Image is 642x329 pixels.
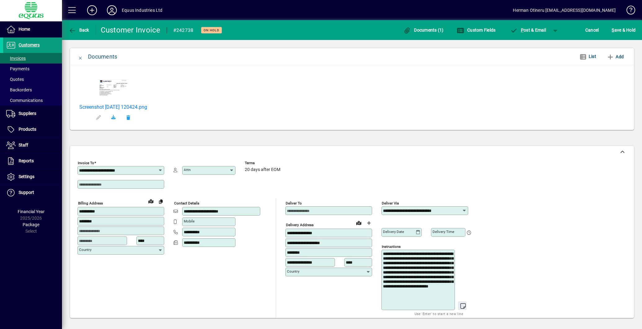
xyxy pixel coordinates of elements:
div: Equus Industries Ltd [122,5,163,15]
a: Staff [3,138,62,153]
button: Cancel [584,24,600,36]
span: Cancel [585,25,599,35]
span: Quotes [6,77,24,82]
app-page-header-button: Back [62,24,96,36]
span: Reports [19,158,34,163]
a: Invoices [3,53,62,64]
a: Quotes [3,74,62,85]
a: Settings [3,169,62,185]
span: Customers [19,42,40,47]
span: Package [23,222,39,227]
a: Download [106,110,121,125]
button: Post & Email [507,24,549,36]
a: View on map [354,218,364,228]
mat-label: Invoice To [78,161,94,165]
button: List [574,51,601,62]
a: Screenshot [DATE] 120424.png [79,104,147,110]
a: Products [3,122,62,137]
span: ost & Email [510,28,546,33]
button: Profile [102,5,122,16]
mat-label: Attn [184,168,191,172]
div: Herman Otineru [EMAIL_ADDRESS][DOMAIN_NAME] [513,5,616,15]
a: View on map [146,196,156,206]
span: P [521,28,524,33]
span: Staff [19,143,28,147]
mat-label: Deliver via [382,201,399,205]
button: Back [67,24,91,36]
div: Documents [88,52,117,62]
span: ave & Hold [612,25,635,35]
span: List [589,54,596,59]
span: Financial Year [18,209,45,214]
span: Terms [245,161,282,165]
mat-label: Mobile [184,219,195,223]
div: #242738 [173,25,194,35]
span: On hold [204,28,219,32]
span: 20 days after EOM [245,167,280,172]
a: Support [3,185,62,200]
a: Home [3,22,62,37]
a: Backorders [3,85,62,95]
a: Payments [3,64,62,74]
span: Invoices [6,56,26,61]
span: Documents (1) [403,28,444,33]
button: Choose address [364,218,374,228]
span: Suppliers [19,111,36,116]
button: Custom Fields [455,24,497,36]
span: Custom Fields [457,28,496,33]
a: Reports [3,153,62,169]
button: Save & Hold [610,24,637,36]
mat-label: Country [287,269,299,274]
mat-label: Deliver To [286,201,302,205]
span: Backorders [6,87,32,92]
span: Back [68,28,89,33]
a: Suppliers [3,106,62,121]
span: S [612,28,614,33]
span: Support [19,190,34,195]
mat-label: Country [79,248,91,252]
span: Home [19,27,30,32]
mat-hint: Use 'Enter' to start a new line [415,310,463,317]
button: Close [73,49,88,64]
mat-label: Delivery date [383,230,404,234]
button: Copy to Delivery address [156,196,166,206]
button: Add [604,51,626,62]
button: Remove [121,110,136,125]
button: Add [82,5,102,16]
span: Payments [6,66,29,71]
span: Communications [6,98,43,103]
a: Knowledge Base [622,1,634,21]
button: Documents (1) [402,24,445,36]
mat-label: Instructions [382,244,401,249]
mat-label: Delivery time [433,230,454,234]
div: Customer Invoice [101,25,160,35]
a: Communications [3,95,62,106]
span: Settings [19,174,34,179]
span: Products [19,127,36,132]
span: Add [607,52,624,62]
